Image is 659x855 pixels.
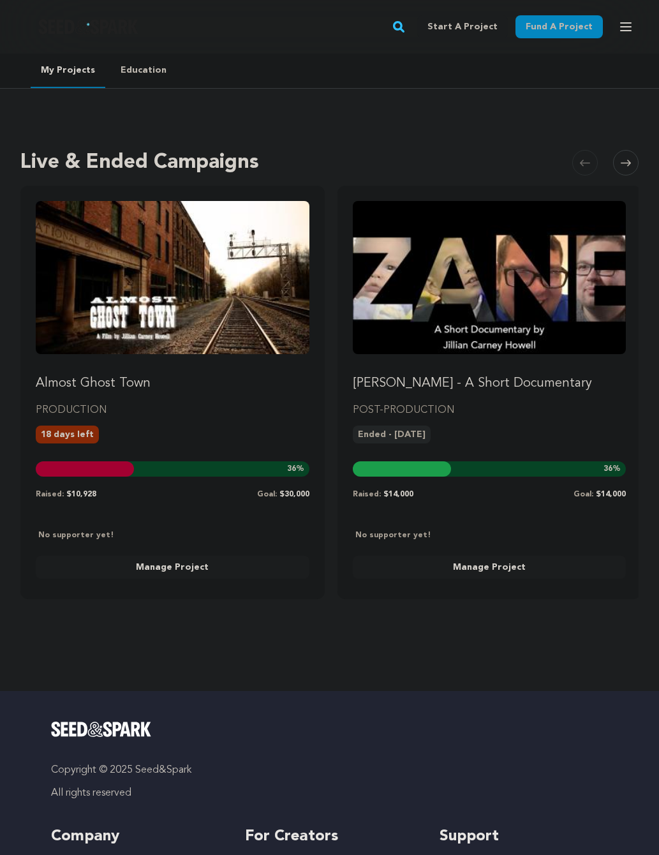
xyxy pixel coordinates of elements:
[51,762,608,778] p: Copyright © 2025 Seed&Spark
[245,826,413,847] h5: For Creators
[38,19,138,34] img: Seed&Spark Logo Dark Mode
[353,375,626,392] p: [PERSON_NAME] - A Short Documentary
[38,19,138,34] a: Seed&Spark Homepage
[279,491,309,498] span: $30,000
[51,722,608,737] a: Seed&Spark Homepage
[353,530,431,540] p: No supporter yet!
[287,465,296,473] span: 36
[574,491,593,498] span: Goal:
[353,403,626,418] p: POST-PRODUCTION
[51,826,219,847] h5: Company
[417,15,508,38] a: Start a project
[36,375,309,392] p: Almost Ghost Town
[353,556,626,579] a: Manage Project
[36,201,309,392] a: Fund Almost Ghost Town
[51,785,608,801] p: All rights reserved
[383,491,413,498] span: $14,000
[353,201,626,392] a: Fund ZANE - A Short Documentary
[603,464,621,474] span: %
[257,491,277,498] span: Goal:
[353,426,431,443] p: Ended - [DATE]
[36,556,309,579] a: Manage Project
[66,491,96,498] span: $10,928
[353,491,381,498] span: Raised:
[51,722,151,737] img: Seed&Spark Logo
[287,464,304,474] span: %
[36,530,114,540] p: No supporter yet!
[440,826,608,847] h5: Support
[515,15,603,38] a: Fund a project
[36,403,309,418] p: PRODUCTION
[36,491,64,498] span: Raised:
[31,54,105,88] a: My Projects
[20,147,259,178] h2: Live & Ended Campaigns
[596,491,626,498] span: $14,000
[110,54,177,87] a: Education
[603,465,612,473] span: 36
[36,426,99,443] p: 18 days left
